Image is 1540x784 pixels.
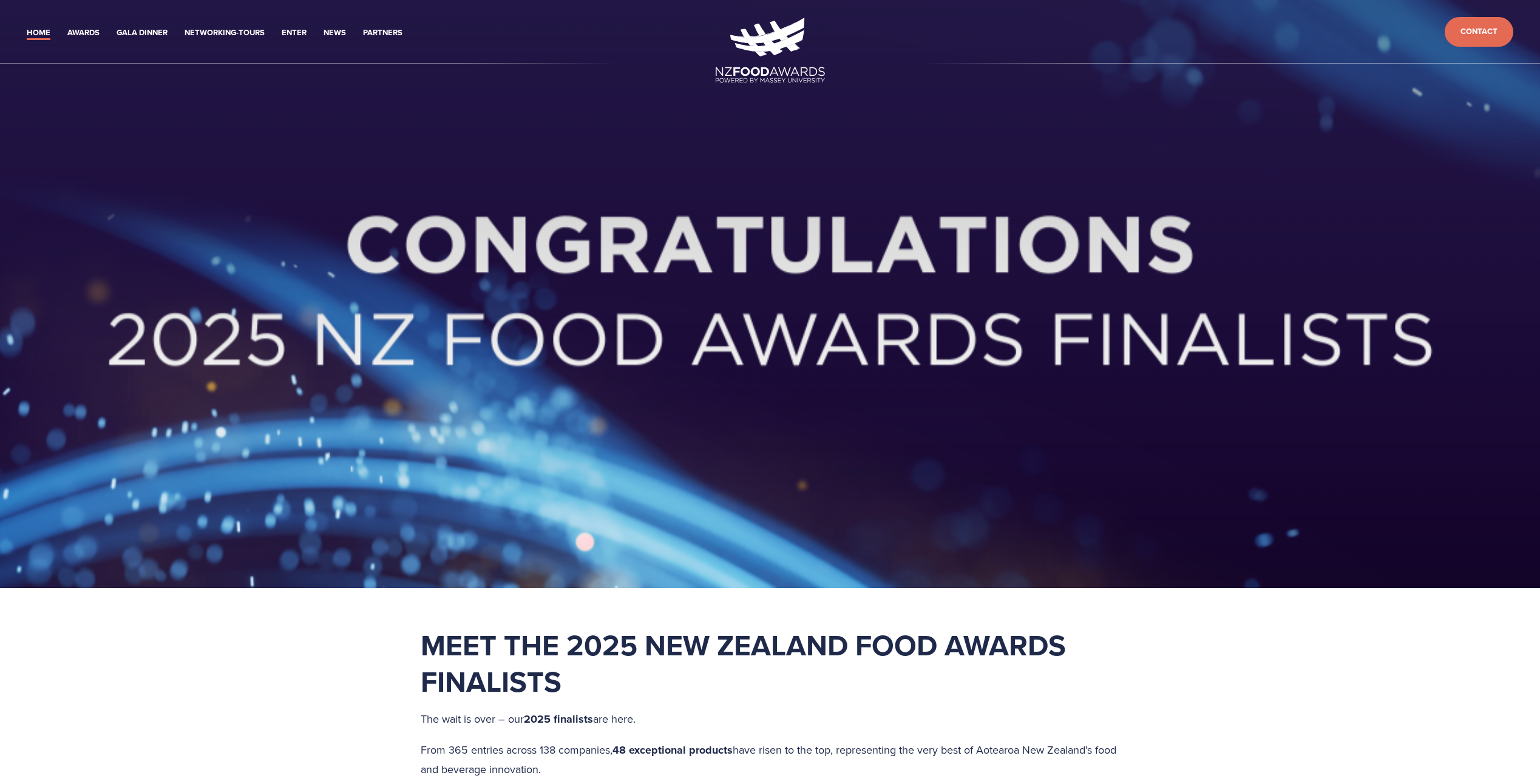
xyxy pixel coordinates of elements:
[282,26,307,40] a: Enter
[421,624,1073,703] strong: Meet the 2025 New Zealand Food Awards Finalists
[185,26,265,40] a: Networking-Tours
[363,26,402,40] a: Partners
[67,26,100,40] a: Awards
[27,26,50,40] a: Home
[524,711,593,727] strong: 2025 finalists
[612,742,733,758] strong: 48 exceptional products
[421,709,1120,729] p: The wait is over – our are here.
[117,26,168,40] a: Gala Dinner
[421,740,1120,779] p: From 365 entries across 138 companies, have risen to the top, representing the very best of Aotea...
[324,26,346,40] a: News
[1445,17,1513,47] a: Contact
